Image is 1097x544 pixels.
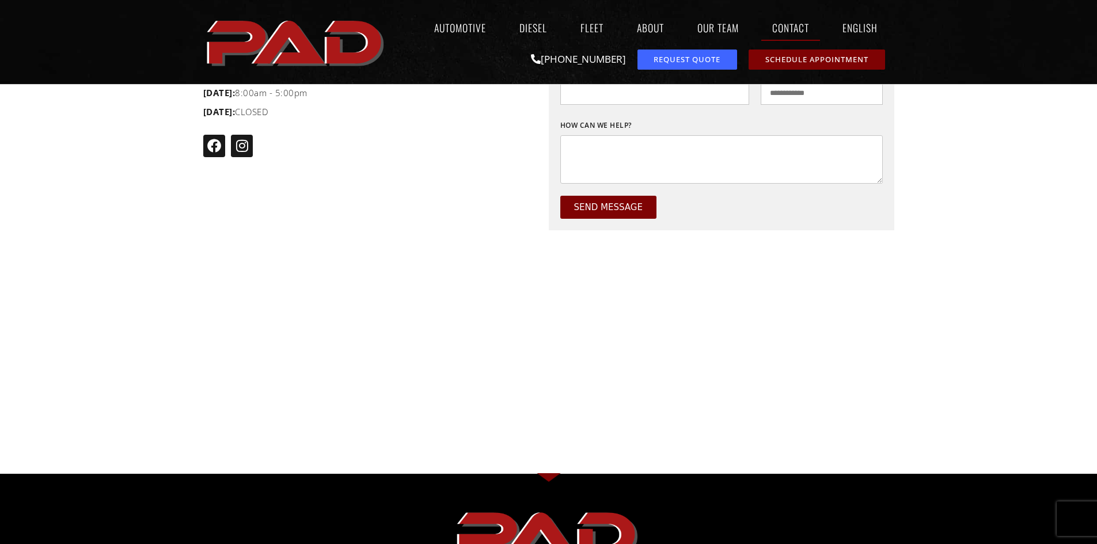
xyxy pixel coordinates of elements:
[423,14,497,41] a: Automotive
[749,50,885,70] a: schedule repair or service appointment
[626,14,675,41] a: About
[765,56,868,63] span: Schedule Appointment
[203,84,308,101] span: 8:00am - 5:00pm
[203,106,236,117] b: [DATE]:
[203,135,225,157] a: pro automotive and diesel facebook page
[654,56,720,63] span: Request Quote
[203,11,390,73] img: The image shows the word "PAD" in bold, red, uppercase letters with a slight shadow effect.
[832,14,894,41] a: English
[761,14,820,41] a: Contact
[574,203,643,212] span: Send Message
[203,11,390,73] a: pro automotive and diesel home page
[560,196,656,219] button: Send Message
[231,135,253,157] a: pro automotive and diesel instagram page
[203,87,236,98] b: [DATE]:
[203,103,269,120] span: CLOSED
[560,10,883,230] form: Contact
[686,14,750,41] a: Our Team
[637,50,737,70] a: request a service or repair quote
[508,14,558,41] a: Diesel
[390,14,894,41] nav: Menu
[203,172,520,431] iframe: 50038 Columbia River Hwy Scappoose, OR 97056
[560,116,632,135] label: How can we help?
[531,52,626,66] a: [PHONE_NUMBER]
[570,14,614,41] a: Fleet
